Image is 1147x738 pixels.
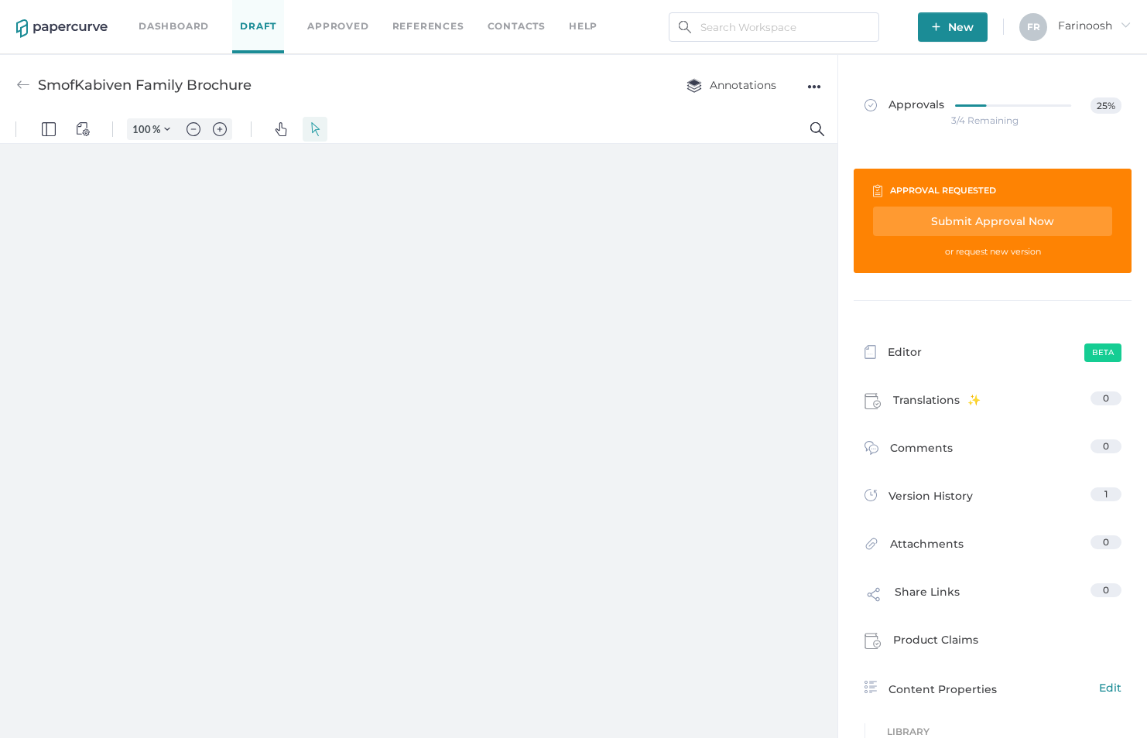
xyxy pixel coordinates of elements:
[164,11,170,17] img: chevron.svg
[865,585,883,608] img: share-link-icon.af96a55c.svg
[155,3,180,25] button: Zoom Controls
[392,18,464,35] a: References
[1120,19,1131,30] i: arrow_right
[865,441,878,459] img: comment-icon.4fbda5a2.svg
[865,679,1121,698] a: Content PropertiesEdit
[873,184,882,197] img: clipboard-icon-white.67177333.svg
[865,439,1121,463] a: Comments0
[855,82,1131,142] a: Approvals25%
[1104,488,1108,500] span: 1
[686,78,776,92] span: Annotations
[488,18,546,35] a: Contacts
[893,631,978,654] span: Product Claims
[569,18,597,35] div: help
[16,78,30,92] img: back-arrow-grey.72011ae3.svg
[1084,343,1121,362] span: Beta
[1058,19,1131,32] span: Farinoosh
[1099,679,1121,696] span: Edit
[307,18,368,35] a: Approved
[181,3,206,25] button: Zoom out
[308,7,322,21] img: default-select.svg
[187,7,200,21] img: default-minus.svg
[865,343,1121,364] a: EditorBeta
[42,7,56,21] img: default-leftsidepanel.svg
[269,2,293,26] button: Pan
[895,583,960,613] span: Share Links
[1027,21,1040,32] span: F R
[865,633,882,650] img: claims-icon.71597b81.svg
[865,537,878,555] img: attachments-icon.0dd0e375.svg
[932,22,940,31] img: plus-white.e19ec114.svg
[865,97,944,114] span: Approvals
[865,393,882,410] img: claims-icon.71597b81.svg
[865,631,1121,654] a: Product Claims
[128,7,152,21] input: Set zoom
[213,7,227,21] img: default-plus.svg
[865,99,877,111] img: approved-grey.341b8de9.svg
[807,76,821,97] div: ●●●
[893,391,981,415] span: Translations
[888,343,922,364] span: Editor
[890,439,953,463] span: Comments
[303,2,327,26] button: Select
[888,487,973,509] span: Version History
[686,78,702,93] img: annotation-layers.cc6d0e6b.svg
[805,2,830,26] button: Search
[890,182,996,199] div: approval requested
[873,207,1112,236] div: Submit Approval Now
[810,7,824,21] img: default-magnifying-glass.svg
[207,3,232,25] button: Zoom in
[1091,97,1121,114] span: 25%
[1103,536,1109,548] span: 0
[865,679,1121,698] div: Content Properties
[865,489,877,504] img: versions-icon.ee5af6b0.svg
[152,8,160,20] span: %
[16,19,108,38] img: papercurve-logo-colour.7244d18c.svg
[76,7,90,21] img: default-viewcontrols.svg
[932,12,974,42] span: New
[1103,584,1109,596] span: 0
[38,70,252,100] div: SmofKabiven Family Brochure
[36,2,61,26] button: Panel
[274,7,288,21] img: default-pan.svg
[865,345,876,359] img: template-icon-grey.e69f4ded.svg
[139,18,209,35] a: Dashboard
[865,391,1121,415] a: Translations0
[865,681,877,693] img: content-properties-icon.34d20aed.svg
[671,70,792,100] button: Annotations
[873,243,1112,260] div: or request new version
[1103,440,1109,452] span: 0
[918,12,988,42] button: New
[865,535,1121,559] a: Attachments0
[865,487,1121,509] a: Version History1
[669,12,879,42] input: Search Workspace
[1103,392,1109,404] span: 0
[890,535,964,559] span: Attachments
[679,21,691,33] img: search.bf03fe8b.svg
[865,583,1121,613] a: Share Links0
[70,2,95,26] button: View Controls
